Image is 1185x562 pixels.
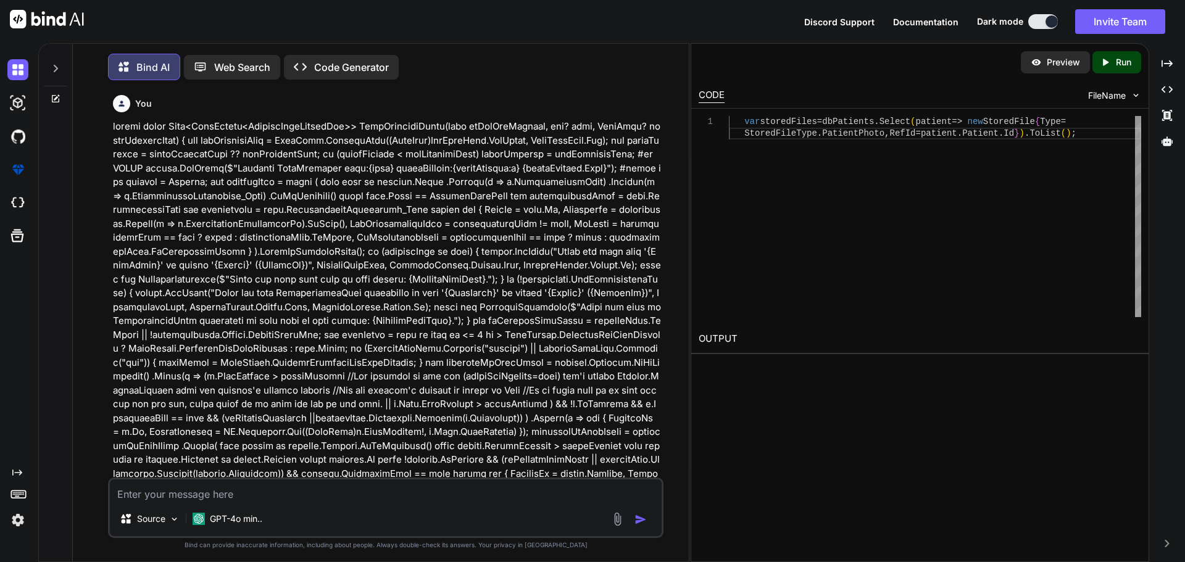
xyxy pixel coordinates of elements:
[135,97,152,110] h6: You
[10,10,84,28] img: Bind AI
[1029,128,1060,138] span: ToList
[136,60,170,75] p: Bind AI
[962,128,999,138] span: Patient
[1075,9,1165,34] button: Invite Team
[214,60,270,75] p: Web Search
[893,17,958,27] span: Documentation
[7,510,28,531] img: settings
[915,117,952,126] span: patient
[1047,56,1080,68] p: Preview
[1088,89,1126,102] span: FileName
[210,513,262,525] p: GPT-4o min..
[817,117,822,126] span: =
[1060,128,1065,138] span: (
[983,117,1034,126] span: StoredFile
[915,128,920,138] span: =
[1034,117,1039,126] span: {
[1066,128,1071,138] span: )
[691,324,1149,353] h2: OUTPUT
[7,93,28,114] img: darkAi-studio
[7,192,28,213] img: cloudideIcon
[760,117,817,126] span: storedFiles
[7,59,28,80] img: darkChat
[1131,90,1141,101] img: chevron down
[7,126,28,147] img: githubDark
[804,15,875,28] button: Discord Support
[1025,128,1029,138] span: .
[817,128,821,138] span: .
[7,159,28,180] img: premium
[957,128,962,138] span: .
[822,128,884,138] span: PatientPhoto
[699,116,713,128] div: 1
[1014,128,1019,138] span: }
[634,513,647,526] img: icon
[1040,117,1061,126] span: Type
[999,128,1004,138] span: .
[879,117,910,126] span: Select
[1060,117,1065,126] span: =
[977,15,1023,28] span: Dark mode
[744,117,760,126] span: var
[744,128,817,138] span: StoredFileType
[1116,56,1131,68] p: Run
[822,117,874,126] span: dbPatients
[804,17,875,27] span: Discord Support
[874,117,879,126] span: .
[921,128,957,138] span: patient
[967,117,983,126] span: new
[952,117,962,126] span: =>
[314,60,389,75] p: Code Generator
[1004,128,1014,138] span: Id
[910,117,915,126] span: (
[699,88,725,103] div: CODE
[137,513,165,525] p: Source
[1019,128,1024,138] span: )
[108,540,663,550] p: Bind can provide inaccurate information, including about people. Always double-check its answers....
[893,15,958,28] button: Documentation
[169,514,180,524] img: Pick Models
[193,513,205,525] img: GPT-4o mini
[1031,57,1042,68] img: preview
[1071,128,1076,138] span: ;
[884,128,889,138] span: ,
[610,512,625,526] img: attachment
[889,128,915,138] span: RefId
